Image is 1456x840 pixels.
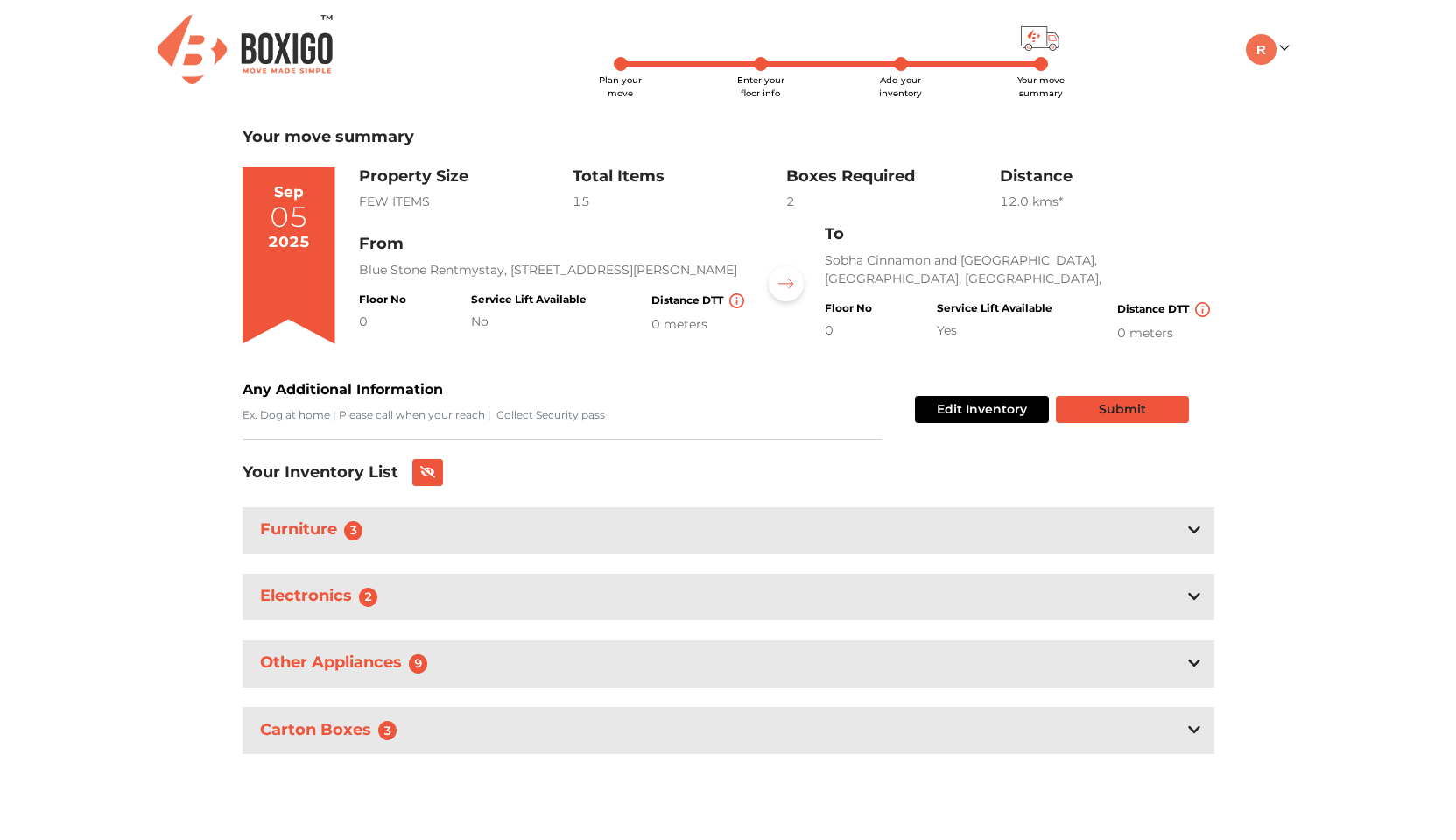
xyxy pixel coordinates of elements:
[937,302,1052,314] h4: Service Lift Available
[158,15,333,84] img: Boxigo
[1117,302,1213,317] h4: Distance DTT
[359,293,406,306] h4: Floor No
[651,315,748,334] div: 0 meters
[915,396,1049,423] button: Edit Inventory
[1000,193,1213,211] div: 12.0 km s*
[825,321,872,340] div: 0
[257,650,439,677] h3: Other Appliances
[786,193,1000,211] div: 2
[786,167,1000,187] h3: Boxes Required
[268,231,310,254] div: 2025
[274,181,304,204] div: Sep
[359,193,573,211] div: FEW ITEMS
[359,313,406,331] div: 0
[257,517,374,544] h3: Furniture
[1056,396,1189,423] button: Submit
[359,588,378,607] span: 2
[879,74,922,99] span: Add your inventory
[825,251,1213,288] p: Sobha Cinnamon and [GEOGRAPHIC_DATA], [GEOGRAPHIC_DATA], [GEOGRAPHIC_DATA],
[257,583,389,611] h3: Electronics
[937,321,1052,340] div: Yes
[359,261,748,279] p: Blue Stone Rentmystay, [STREET_ADDRESS][PERSON_NAME]
[243,128,1214,147] h3: Your move summary
[409,654,428,674] span: 9
[270,203,308,231] div: 05
[573,167,786,187] h3: Total Items
[243,463,398,483] h3: Your Inventory List
[737,74,784,99] span: Enter your floor info
[471,313,587,331] div: No
[359,167,573,187] h3: Property Size
[344,521,363,540] span: 3
[359,235,748,254] h3: From
[378,721,397,740] span: 3
[257,717,408,745] h3: Carton Boxes
[573,193,786,211] div: 15
[471,293,587,306] h4: Service Lift Available
[1017,74,1065,99] span: Your move summary
[243,381,443,398] b: Any Additional Information
[825,302,872,314] h4: Floor No
[651,293,748,308] h4: Distance DTT
[1117,324,1213,342] div: 0 meters
[599,74,642,99] span: Plan your move
[1000,167,1213,187] h3: Distance
[825,225,1213,244] h3: To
